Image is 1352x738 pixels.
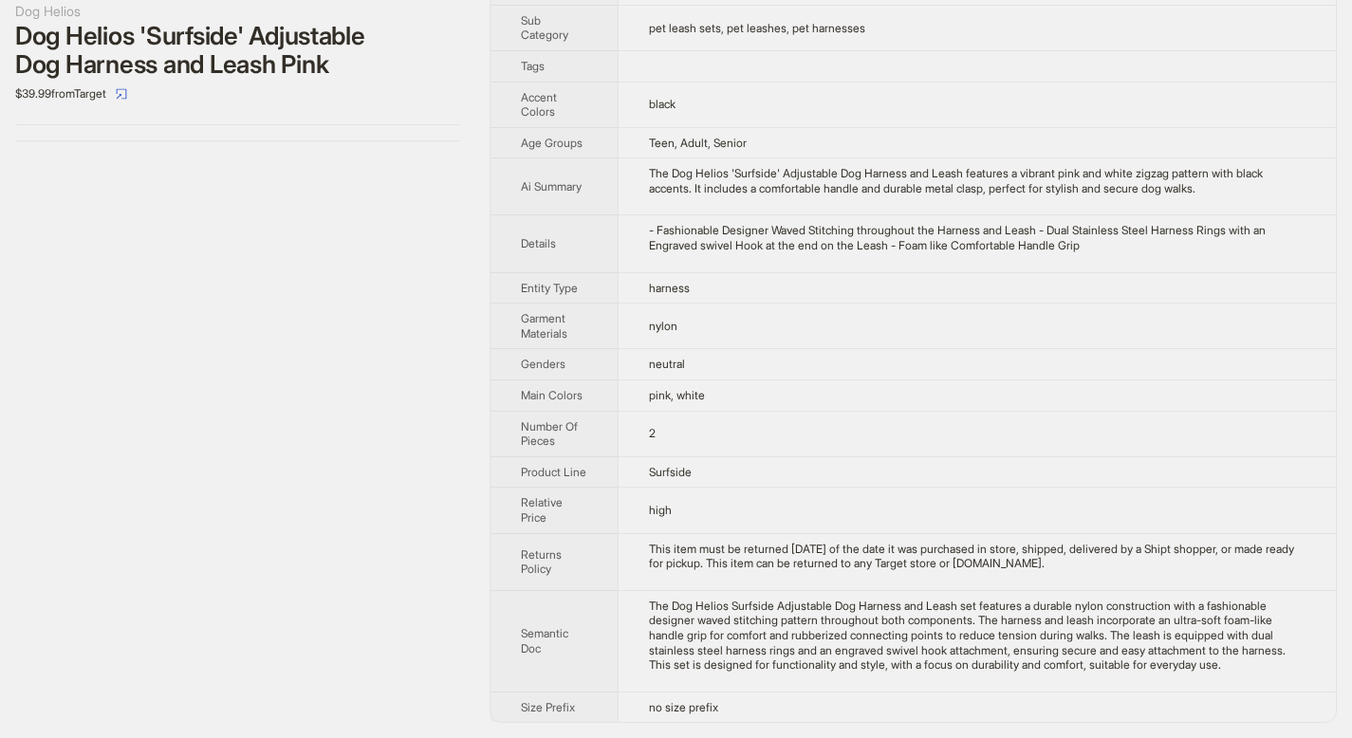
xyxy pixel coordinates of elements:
span: Surfside [649,465,692,479]
span: black [649,97,676,111]
div: This item must be returned within 90 days of the date it was purchased in store, shipped, deliver... [649,542,1306,571]
span: Accent Colors [521,90,557,120]
span: Semantic Doc [521,626,568,655]
span: Genders [521,357,565,371]
span: Product Line [521,465,586,479]
span: select [116,88,127,100]
div: Dog Helios [15,1,459,22]
span: Size Prefix [521,700,575,714]
div: The Dog Helios Surfside Adjustable Dog Harness and Leash set features a durable nylon constructio... [649,599,1306,673]
span: no size prefix [649,700,718,714]
span: nylon [649,319,677,333]
span: Relative Price [521,495,563,525]
span: Entity Type [521,281,578,295]
span: harness [649,281,690,295]
span: Ai Summary [521,179,582,194]
span: Sub Category [521,13,568,43]
span: Main Colors [521,388,583,402]
span: Age Groups [521,136,583,150]
span: Teen, Adult, Senior [649,136,747,150]
span: Number Of Pieces [521,419,578,449]
div: - Fashionable Designer Waved Stitching throughout the Harness and Leash - Dual Stainless Steel Ha... [649,223,1306,252]
div: $39.99 from Target [15,79,459,109]
span: pet leash sets, pet leashes, pet harnesses [649,21,865,35]
span: pink, white [649,388,705,402]
span: 2 [649,426,656,440]
span: Tags [521,59,545,73]
span: neutral [649,357,685,371]
span: Garment Materials [521,311,567,341]
div: The Dog Helios 'Surfside' Adjustable Dog Harness and Leash features a vibrant pink and white zigz... [649,166,1306,195]
span: high [649,503,672,517]
span: Returns Policy [521,547,562,577]
span: Details [521,236,556,250]
div: Dog Helios 'Surfside' Adjustable Dog Harness and Leash Pink [15,22,459,79]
